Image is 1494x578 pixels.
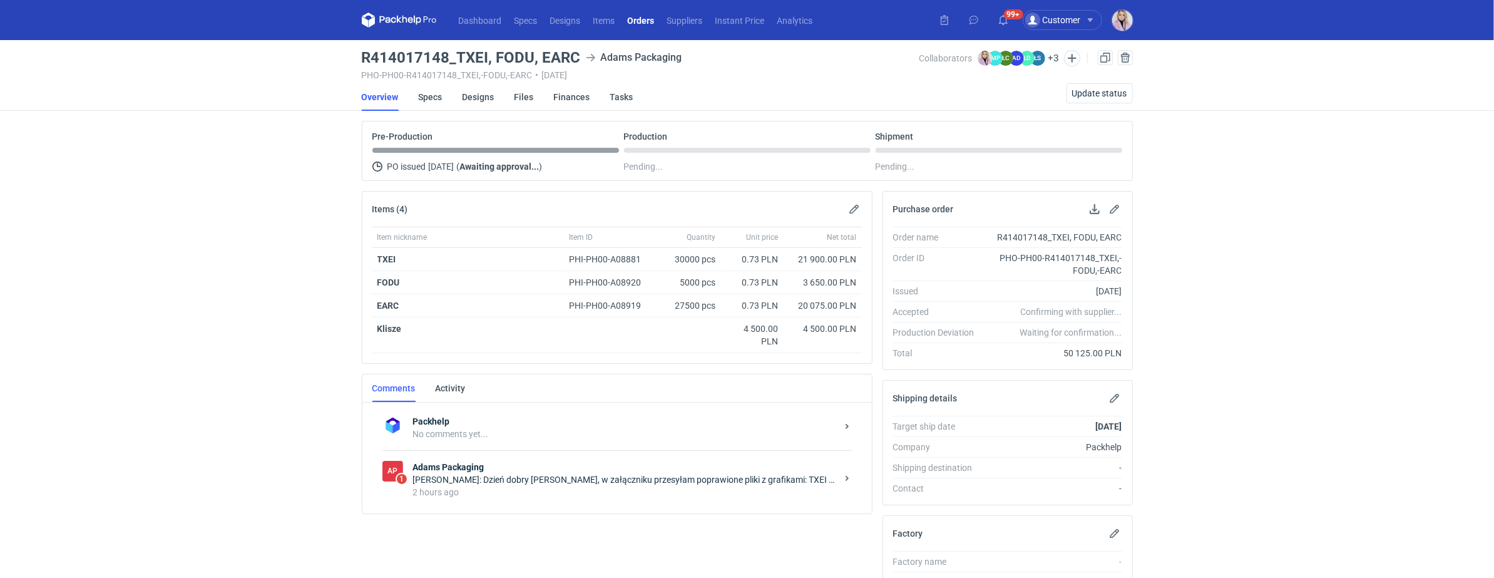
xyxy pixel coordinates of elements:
[377,301,399,311] a: EARC
[726,323,779,348] div: 4 500.00 PLN
[1020,326,1122,339] em: Waiting for confirmation...
[658,248,721,271] div: 30000 pcs
[586,50,682,65] div: Adams Packaging
[544,13,587,28] a: Designs
[624,159,663,174] span: Pending...
[893,204,954,214] h2: Purchase order
[893,326,985,339] div: Production Deviation
[1048,53,1059,64] button: +3
[985,285,1122,297] div: [DATE]
[1030,51,1045,66] figcaption: ŁS
[1067,83,1133,103] button: Update status
[377,232,427,242] span: Item nickname
[429,159,454,174] span: [DATE]
[789,323,857,335] div: 4 500.00 PLN
[1020,307,1122,317] em: Confirming with supplier...
[413,486,837,498] div: 2 hours ago
[847,202,862,217] button: Edit items
[658,294,721,317] div: 27500 pcs
[419,83,443,111] a: Specs
[413,415,837,428] strong: Packhelp
[978,51,993,66] img: Klaudia Wiśniewska
[570,276,653,289] div: PHI-PH00-A08920
[1098,50,1113,65] a: Duplicate
[876,132,914,142] p: Shipment
[413,473,837,486] div: [PERSON_NAME]: Dzień dobry [PERSON_NAME], w załączniku przesyłam poprawione pliki z grafikami: TX...
[1112,10,1133,31] img: Klaudia Wiśniewska
[1087,202,1102,217] button: Download PO
[893,393,958,403] h2: Shipping details
[377,324,402,334] strong: Klisze
[893,231,985,244] div: Order name
[1107,202,1122,217] button: Edit purchase order
[893,252,985,277] div: Order ID
[1063,50,1080,66] button: Edit collaborators
[789,299,857,312] div: 20 075.00 PLN
[460,162,540,172] strong: Awaiting approval...
[658,271,721,294] div: 5000 pcs
[413,461,837,473] strong: Adams Packaging
[687,232,716,242] span: Quantity
[362,83,399,111] a: Overview
[377,277,400,287] a: FODU
[377,254,396,264] a: TXEI
[998,51,1013,66] figcaption: ŁC
[726,276,779,289] div: 0.73 PLN
[789,276,857,289] div: 3 650.00 PLN
[436,374,466,402] a: Activity
[985,482,1122,495] div: -
[610,83,633,111] a: Tasks
[1009,51,1024,66] figcaption: AD
[362,50,581,65] h3: R414017148_TXEI, FODU, EARC
[587,13,622,28] a: Items
[985,347,1122,359] div: 50 125.00 PLN
[827,232,857,242] span: Net total
[893,441,985,453] div: Company
[457,162,460,172] span: (
[747,232,779,242] span: Unit price
[893,285,985,297] div: Issued
[789,253,857,266] div: 21 900.00 PLN
[463,83,494,111] a: Designs
[382,461,403,482] div: Adams Packaging
[570,253,653,266] div: PHI-PH00-A08881
[382,461,403,482] figcaption: AP
[372,374,416,402] a: Comments
[514,83,534,111] a: Files
[382,415,403,436] img: Packhelp
[1107,526,1122,541] button: Edit factory details
[1095,421,1122,431] strong: [DATE]
[570,232,593,242] span: Item ID
[372,132,433,142] p: Pre-Production
[1020,51,1035,66] figcaption: ŁD
[624,132,668,142] p: Production
[536,70,539,80] span: •
[453,13,508,28] a: Dashboard
[771,13,819,28] a: Analytics
[893,347,985,359] div: Total
[985,555,1122,568] div: -
[985,441,1122,453] div: Packhelp
[540,162,543,172] span: )
[1023,10,1112,30] button: Customer
[362,13,437,28] svg: Packhelp Pro
[554,83,590,111] a: Finances
[726,253,779,266] div: 0.73 PLN
[622,13,661,28] a: Orders
[413,428,837,440] div: No comments yet...
[893,482,985,495] div: Contact
[1118,50,1133,65] button: Cancel order
[661,13,709,28] a: Suppliers
[876,159,1122,174] div: Pending...
[993,10,1013,30] button: 99+
[1107,391,1122,406] button: Edit shipping details
[893,306,985,318] div: Accepted
[985,231,1122,244] div: R414017148_TXEI, FODU, EARC
[988,51,1003,66] figcaption: MP
[985,252,1122,277] div: PHO-PH00-R414017148_TXEI,-FODU,-EARC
